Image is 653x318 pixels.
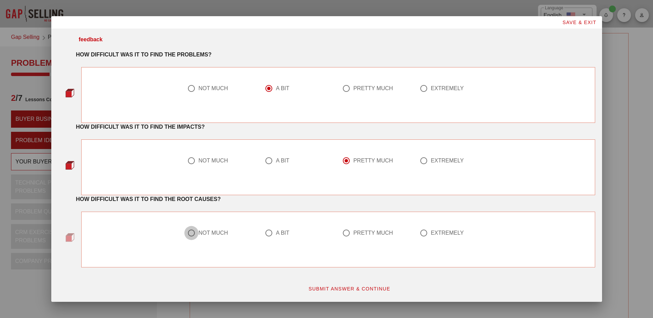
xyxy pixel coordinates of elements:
[276,85,289,92] div: A BIT
[303,283,396,295] button: SUBMIT ANSWER & CONTINUE
[198,85,228,92] div: NOT MUCH
[562,20,597,25] span: SAVE & EXIT
[353,230,393,236] div: PRETTY MUCH
[76,196,221,202] strong: HOW DIFFICULT WAS IT TO FIND THE ROOT CAUSES?
[353,157,393,164] div: PRETTY MUCH
[276,230,289,236] div: A BIT
[79,35,103,44] div: feedback
[431,230,464,236] div: EXTREMELY
[76,52,212,57] strong: HOW DIFFICULT WAS IT TO FIND THE PROBLEMS?
[76,124,205,130] strong: HOW DIFFICULT WAS IT TO FIND THE IMPACTS?
[198,157,228,164] div: NOT MUCH
[308,286,390,291] span: SUBMIT ANSWER & CONTINUE
[198,230,228,236] div: NOT MUCH
[353,85,393,92] div: PRETTY MUCH
[431,85,464,92] div: EXTREMELY
[557,16,602,29] button: SAVE & EXIT
[276,157,289,164] div: A BIT
[65,233,74,242] img: question-bullet.png
[431,157,464,164] div: EXTREMELY
[65,88,74,97] img: question-bullet-actve.png
[65,161,74,170] img: question-bullet-actve.png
